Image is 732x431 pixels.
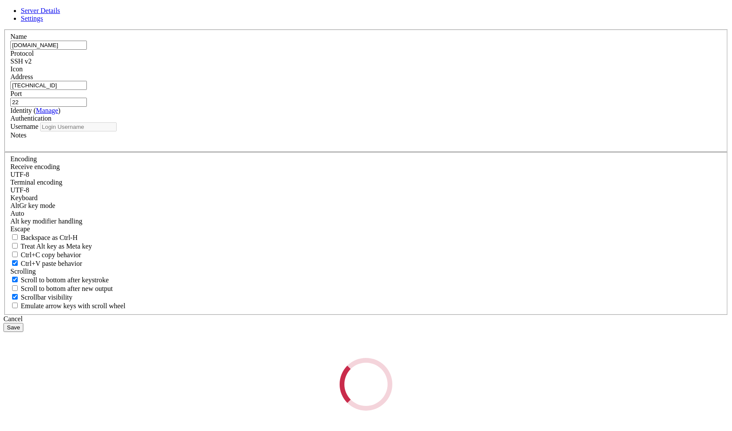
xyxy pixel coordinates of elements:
span: Scrollbar visibility [21,294,73,301]
input: Host Name or IP [10,81,87,90]
label: Authentication [10,115,51,122]
label: Ctrl-C copies if true, send ^C to host if false. Ctrl-Shift-C sends ^C to host if true, copies if... [10,251,81,259]
input: Server Name [10,41,87,50]
div: Cancel [3,315,729,323]
span: UTF-8 [10,171,29,178]
label: Name [10,33,27,40]
label: The vertical scrollbar mode. [10,294,73,301]
span: Ctrl+V paste behavior [21,260,82,267]
label: Scrolling [10,268,36,275]
label: When using the alternative screen buffer, and DECCKM (Application Cursor Keys) is active, mouse w... [10,302,125,310]
label: Controls how the Alt key is handled. Escape: Send an ESC prefix. 8-Bit: Add 128 to the typed char... [10,217,83,225]
span: Auto [10,210,24,217]
label: Username [10,123,38,130]
span: SSH v2 [10,57,32,65]
span: UTF-8 [10,186,29,194]
label: Encoding [10,155,37,163]
div: UTF-8 [10,186,722,194]
input: Login Username [40,122,117,131]
input: Ctrl+V paste behavior [12,260,18,266]
span: ( ) [34,107,60,114]
span: Emulate arrow keys with scroll wheel [21,302,125,310]
label: Protocol [10,50,34,57]
span: Escape [10,225,30,233]
input: Scroll to bottom after keystroke [12,277,18,282]
input: Ctrl+C copy behavior [12,252,18,257]
label: If true, the backspace should send BS ('\x08', aka ^H). Otherwise the backspace key should send '... [10,234,78,241]
label: Port [10,90,22,97]
label: The default terminal encoding. ISO-2022 enables character map translations (like graphics maps). ... [10,179,62,186]
div: Auto [10,210,722,217]
label: Address [10,73,33,80]
a: Server Details [21,7,60,14]
span: Ctrl+C copy behavior [21,251,81,259]
span: Scroll to bottom after new output [21,285,113,292]
label: Set the expected encoding for data received from the host. If the encodings do not match, visual ... [10,202,55,209]
input: Treat Alt key as Meta key [12,243,18,249]
input: Emulate arrow keys with scroll wheel [12,303,18,308]
input: Port Number [10,98,87,107]
a: Manage [36,107,58,114]
div: SSH v2 [10,57,722,65]
label: Ctrl+V pastes if true, sends ^V to host if false. Ctrl+Shift+V sends ^V to host if true, pastes i... [10,260,82,267]
label: Notes [10,131,26,139]
label: Whether the Alt key acts as a Meta key or as a distinct Alt key. [10,243,92,250]
label: Whether to scroll to the bottom on any keystroke. [10,276,109,284]
span: Scroll to bottom after keystroke [21,276,109,284]
div: UTF-8 [10,171,722,179]
label: Identity [10,107,60,114]
input: Scroll to bottom after new output [12,285,18,291]
label: Set the expected encoding for data received from the host. If the encodings do not match, visual ... [10,163,60,170]
input: Scrollbar visibility [12,294,18,300]
div: Loading... [336,354,396,414]
label: Scroll to bottom after new output. [10,285,113,292]
input: Backspace as Ctrl-H [12,234,18,240]
span: Backspace as Ctrl-H [21,234,78,241]
a: Settings [21,15,43,22]
button: Save [3,323,23,332]
label: Keyboard [10,194,38,201]
div: Escape [10,225,722,233]
span: Treat Alt key as Meta key [21,243,92,250]
label: Icon [10,65,22,73]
